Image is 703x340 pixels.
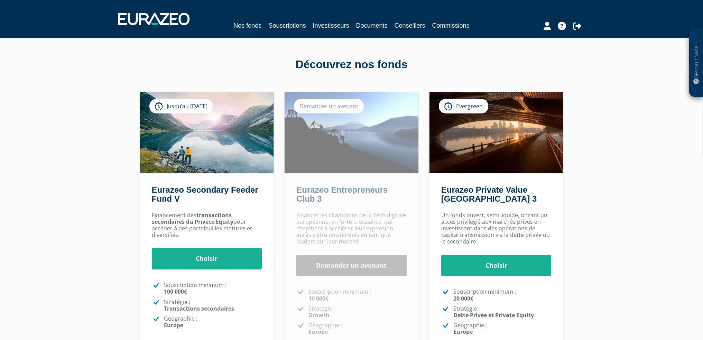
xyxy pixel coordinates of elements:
[296,212,407,245] p: Financer les champions de la Tech digitale européenne, en forte croissance, qui cherchent à accél...
[155,57,549,73] div: Découvrez nos fonds
[296,185,388,203] a: Eurazeo Entrepreneurs Club 3
[692,31,700,94] p: Besoin d'aide ?
[140,92,274,173] img: Eurazeo Secondary Feeder Fund V
[152,212,262,239] p: Financement des pour accéder à des portefeuilles matures et diversifiés.
[233,21,261,31] a: Nos fonds
[453,288,552,302] p: Souscription minimum :
[453,322,552,335] p: Géographie :
[149,99,213,113] div: Jusqu’au [DATE]
[313,21,349,30] a: Investisseurs
[164,282,262,295] p: Souscription minimum :
[294,99,364,113] div: Demander un avenant
[441,212,552,245] p: Un fonds ouvert, semi liquide, offrant un accès privilégié aux marchés privés en investissant dan...
[296,255,407,276] a: Demander un avenant
[164,288,187,295] strong: 100 000€
[432,21,470,30] a: Commissions
[308,305,407,319] p: Stratégie :
[152,211,233,226] strong: transactions secondaires du Private Equity
[268,21,306,30] a: Souscriptions
[308,288,407,302] p: Souscription minimum :
[441,255,552,276] a: Choisir
[453,328,473,336] strong: Europe
[164,305,234,312] strong: Transactions secondaires
[164,321,183,329] strong: Europe
[439,99,488,113] div: Evergreen
[441,185,537,203] a: Eurazeo Private Value [GEOGRAPHIC_DATA] 3
[453,305,552,319] p: Stratégie :
[164,299,262,312] p: Stratégie :
[152,185,258,203] a: Eurazeo Secondary Feeder Fund V
[395,21,425,30] a: Conseillers
[118,13,189,25] img: 1732889491-logotype_eurazeo_blanc_rvb.png
[308,322,407,335] p: Géographie :
[152,248,262,269] a: Choisir
[308,328,328,336] strong: Europe
[429,92,563,173] img: Eurazeo Private Value Europe 3
[453,295,473,302] strong: 20 000€
[308,295,329,302] strong: 10 000€
[356,21,388,30] a: Documents
[453,311,534,319] strong: Dette Privée et Private Equity
[285,92,418,173] img: Eurazeo Entrepreneurs Club 3
[164,315,262,329] p: Géographie :
[308,311,330,319] strong: Growth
